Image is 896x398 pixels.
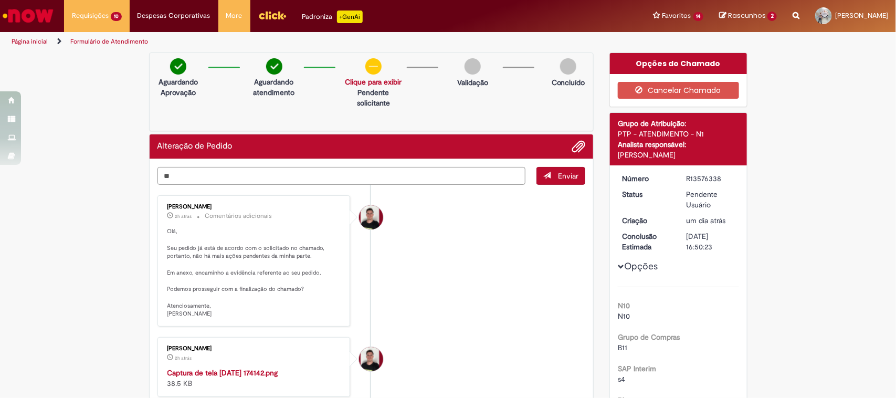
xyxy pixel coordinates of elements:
div: Pendente Usuário [687,189,735,210]
button: Cancelar Chamado [618,82,739,99]
span: 2h atrás [175,213,192,219]
button: Adicionar anexos [572,140,585,153]
span: Enviar [558,171,578,181]
b: N10 [618,301,630,310]
button: Enviar [536,167,585,185]
div: Analista responsável: [618,139,739,150]
img: ServiceNow [1,5,55,26]
div: 29/09/2025 11:50:19 [687,215,735,226]
dt: Número [614,173,679,184]
p: Validação [457,77,488,88]
p: Concluído [552,77,585,88]
span: [PERSON_NAME] [835,11,888,20]
time: 30/09/2025 17:41:57 [175,355,192,361]
div: Grupo de Atribuição: [618,118,739,129]
a: Clique para exibir [345,77,402,87]
span: um dia atrás [687,216,726,225]
p: Aguardando Aprovação [154,77,203,98]
time: 30/09/2025 17:42:15 [175,213,192,219]
span: Requisições [72,11,109,21]
div: Padroniza [302,11,363,23]
span: Favoritos [662,11,691,21]
a: Formulário de Atendimento [70,37,148,46]
span: 10 [111,12,122,21]
span: B11 [618,343,627,352]
div: [DATE] 16:50:23 [687,231,735,252]
dt: Conclusão Estimada [614,231,679,252]
p: Aguardando atendimento [249,77,299,98]
div: [PERSON_NAME] [167,204,342,210]
div: Opções do Chamado [610,53,747,74]
div: Matheus Henrique Drudi [359,205,383,229]
span: Despesas Corporativas [138,11,210,21]
ul: Trilhas de página [8,32,589,51]
small: Comentários adicionais [205,212,272,221]
a: Captura de tela [DATE] 174142.png [167,368,278,378]
img: click_logo_yellow_360x200.png [258,7,287,23]
a: Página inicial [12,37,48,46]
time: 29/09/2025 11:50:19 [687,216,726,225]
img: img-circle-grey.png [560,58,576,75]
span: 2 [767,12,777,21]
span: More [226,11,243,21]
div: 38.5 KB [167,368,342,389]
div: R13576338 [687,173,735,184]
span: 14 [693,12,704,21]
div: Matheus Henrique Drudi [359,347,383,371]
img: check-circle-green.png [170,58,186,75]
dt: Criação [614,215,679,226]
div: PTP - ATENDIMENTO - N1 [618,129,739,139]
dt: Status [614,189,679,200]
b: Grupo de Compras [618,332,680,342]
img: circle-minus.png [365,58,382,75]
p: Pendente solicitante [345,87,402,108]
span: 2h atrás [175,355,192,361]
h2: Alteração de Pedido Histórico de tíquete [157,142,233,151]
span: Rascunhos [728,11,766,20]
p: +GenAi [337,11,363,23]
a: Rascunhos [719,11,777,21]
img: img-circle-grey.png [465,58,481,75]
div: [PERSON_NAME] [618,150,739,160]
b: SAP Interim [618,364,656,373]
img: check-circle-green.png [266,58,282,75]
p: Olá, Seu pedido já está de acordo com o solicitado no chamado, portanto, não há mais ações penden... [167,227,342,318]
span: s4 [618,374,625,384]
span: N10 [618,311,630,321]
div: [PERSON_NAME] [167,345,342,352]
textarea: Digite sua mensagem aqui... [157,167,526,185]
